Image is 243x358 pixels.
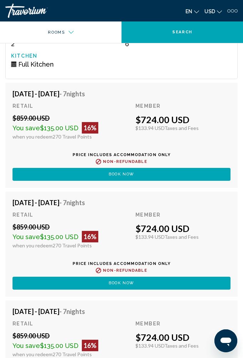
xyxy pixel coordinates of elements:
[5,4,118,18] a: Travorium
[13,261,230,266] p: Price includes accommodation only
[13,114,130,122] div: $859.00 USD
[135,101,230,109] div: Member
[172,30,192,34] span: Search
[13,101,130,109] div: Retail
[66,308,85,315] span: Nights
[109,172,134,176] span: Book now
[121,21,243,43] button: Search
[185,9,192,14] span: en
[59,308,85,315] span: - 7
[13,351,53,357] span: when you redeem
[135,223,230,234] div: $724.00 USD
[13,210,130,218] div: Retail
[13,332,130,340] div: $859.00 USD
[103,268,147,273] span: Non-refundable
[204,6,222,16] button: Change currency
[13,342,40,349] span: You save
[53,351,92,357] span: 270 Travel Points
[135,319,230,326] div: Member
[40,342,78,349] span: $135.00 USD
[40,233,78,241] span: $135.00 USD
[109,281,134,285] span: Book now
[13,319,130,326] div: Retail
[135,234,230,240] div: $133.94 USD
[40,124,78,132] span: $135.00 USD
[13,124,40,132] span: You save
[135,332,230,343] div: $724.00 USD
[59,199,85,207] span: - 7
[18,61,54,68] span: Full Kitchen
[135,210,230,218] div: Member
[13,277,230,290] button: Book now
[53,134,92,140] span: 270 Travel Points
[66,199,85,207] span: Nights
[185,6,199,16] button: Change language
[135,114,230,125] div: $724.00 USD
[66,90,85,98] span: Nights
[164,234,199,240] span: Taxes and Fees
[59,90,85,98] span: - 7
[164,125,199,131] span: Taxes and Fees
[204,9,215,14] span: USD
[13,308,225,315] h4: [DATE] - [DATE]
[214,329,237,352] iframe: Button to launch messaging window
[13,242,53,248] span: when you redeem
[135,125,230,131] div: $133.94 USD
[13,134,53,140] span: when you redeem
[13,90,225,98] h4: [DATE] - [DATE]
[13,223,130,231] div: $859.00 USD
[13,168,230,181] button: Book now
[82,122,98,134] div: 16%
[13,153,230,157] p: Price includes accommodation only
[125,40,129,48] span: 6
[82,231,98,242] div: 16%
[164,343,199,349] span: Taxes and Fees
[135,343,230,349] div: $133.94 USD
[103,159,147,164] span: Non-refundable
[82,340,98,351] div: 16%
[53,242,92,248] span: 270 Travel Points
[13,199,225,207] h4: [DATE] - [DATE]
[13,233,40,241] span: You save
